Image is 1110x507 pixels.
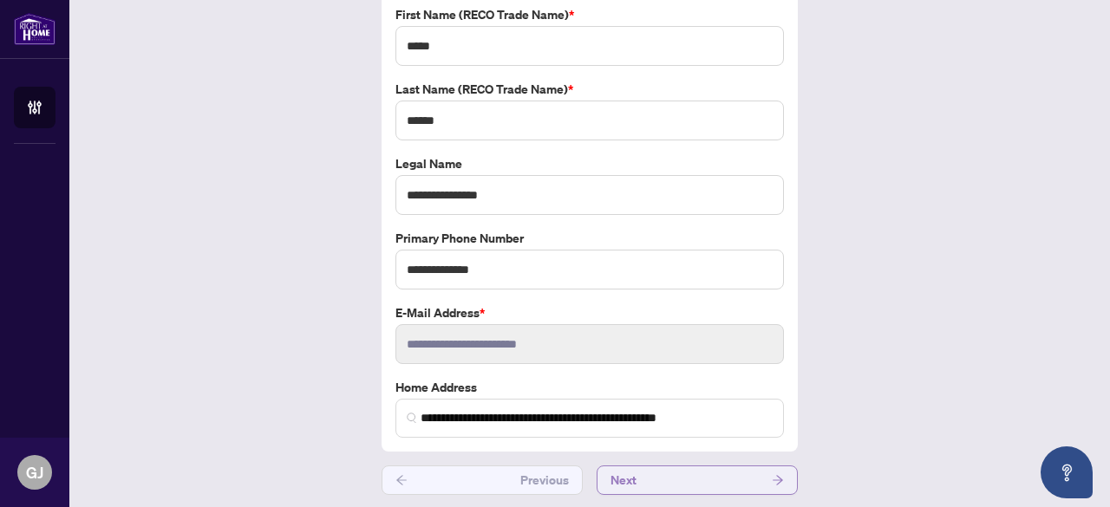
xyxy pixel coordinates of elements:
button: Next [597,465,798,495]
label: First Name (RECO Trade Name) [395,5,784,24]
label: Last Name (RECO Trade Name) [395,80,784,99]
button: Previous [382,465,583,495]
span: arrow-right [772,474,784,486]
img: logo [14,13,55,45]
label: Primary Phone Number [395,229,784,248]
label: Legal Name [395,154,784,173]
button: Open asap [1041,446,1093,498]
span: Next [610,466,637,494]
img: search_icon [407,413,417,423]
span: GJ [26,460,43,484]
label: E-mail Address [395,303,784,322]
label: Home Address [395,378,784,397]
